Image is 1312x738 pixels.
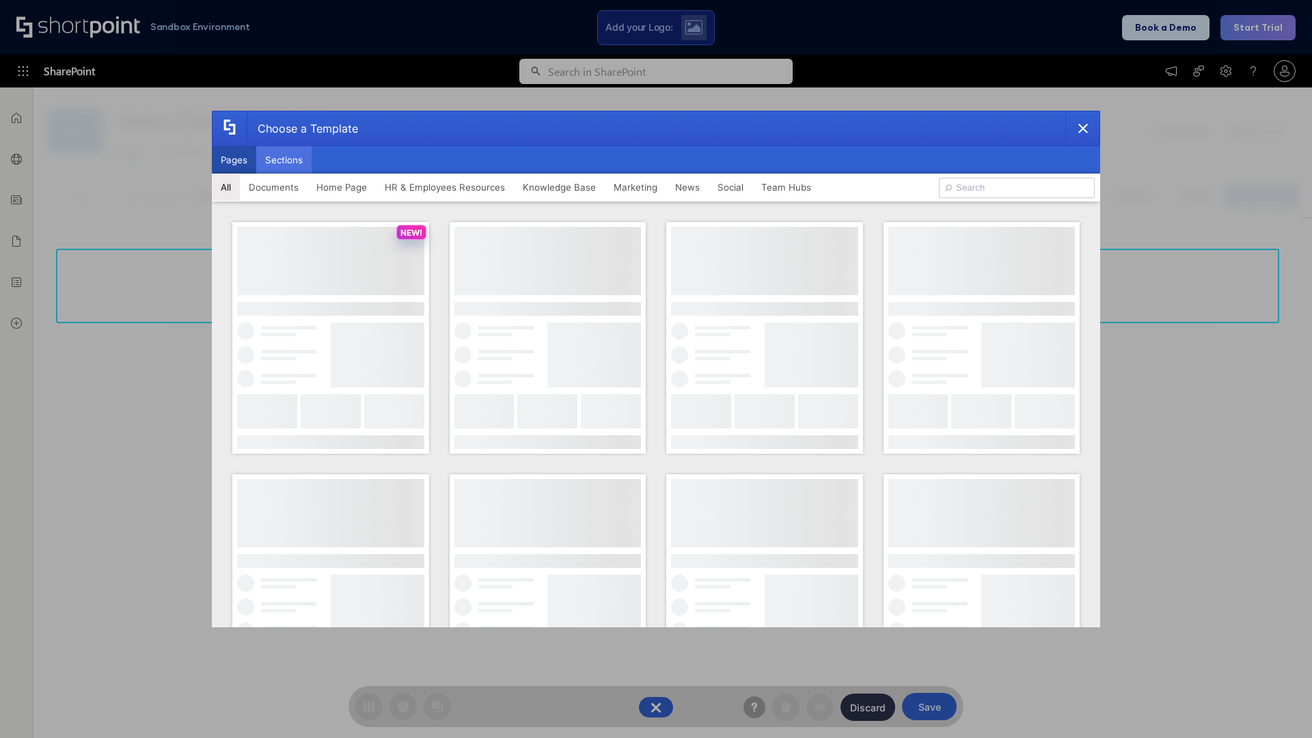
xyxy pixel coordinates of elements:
button: News [666,174,709,201]
button: Marketing [605,174,666,201]
div: Choose a Template [247,111,358,146]
input: Search [939,178,1095,198]
p: NEW! [400,228,422,238]
iframe: Chat Widget [1244,672,1312,738]
button: Pages [212,146,256,174]
button: Social [709,174,752,201]
button: HR & Employees Resources [376,174,514,201]
button: Home Page [307,174,376,201]
button: All [212,174,240,201]
button: Knowledge Base [514,174,605,201]
button: Sections [256,146,312,174]
button: Team Hubs [752,174,820,201]
button: Documents [240,174,307,201]
div: template selector [212,111,1100,627]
